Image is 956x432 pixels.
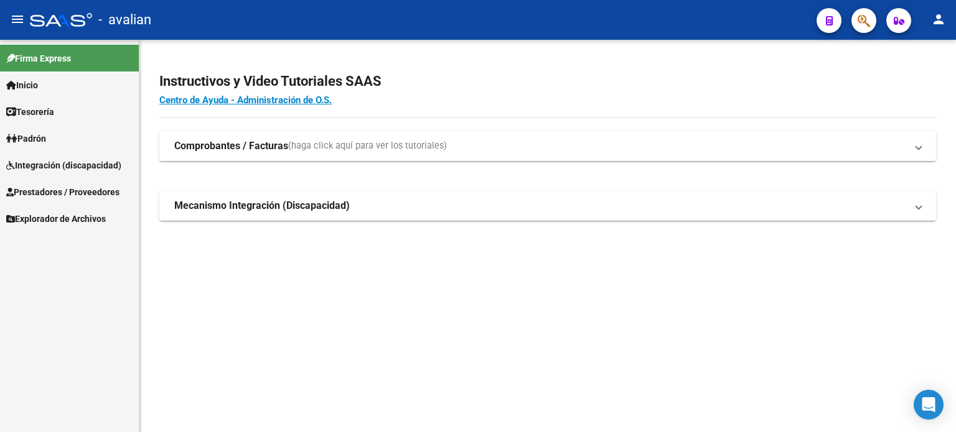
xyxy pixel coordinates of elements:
strong: Comprobantes / Facturas [174,139,288,153]
span: Firma Express [6,52,71,65]
span: Integración (discapacidad) [6,159,121,172]
span: Prestadores / Proveedores [6,185,119,199]
span: Explorador de Archivos [6,212,106,226]
mat-expansion-panel-header: Comprobantes / Facturas(haga click aquí para ver los tutoriales) [159,131,936,161]
span: Tesorería [6,105,54,119]
span: Padrón [6,132,46,145]
mat-icon: person [931,12,946,27]
a: Centro de Ayuda - Administración de O.S. [159,94,332,106]
span: (haga click aquí para ver los tutoriales) [288,139,447,153]
strong: Mecanismo Integración (Discapacidad) [174,199,350,213]
h2: Instructivos y Video Tutoriales SAAS [159,70,936,93]
mat-icon: menu [10,12,25,27]
div: Open Intercom Messenger [914,390,944,420]
span: - avalian [98,6,151,34]
span: Inicio [6,78,38,92]
mat-expansion-panel-header: Mecanismo Integración (Discapacidad) [159,191,936,221]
